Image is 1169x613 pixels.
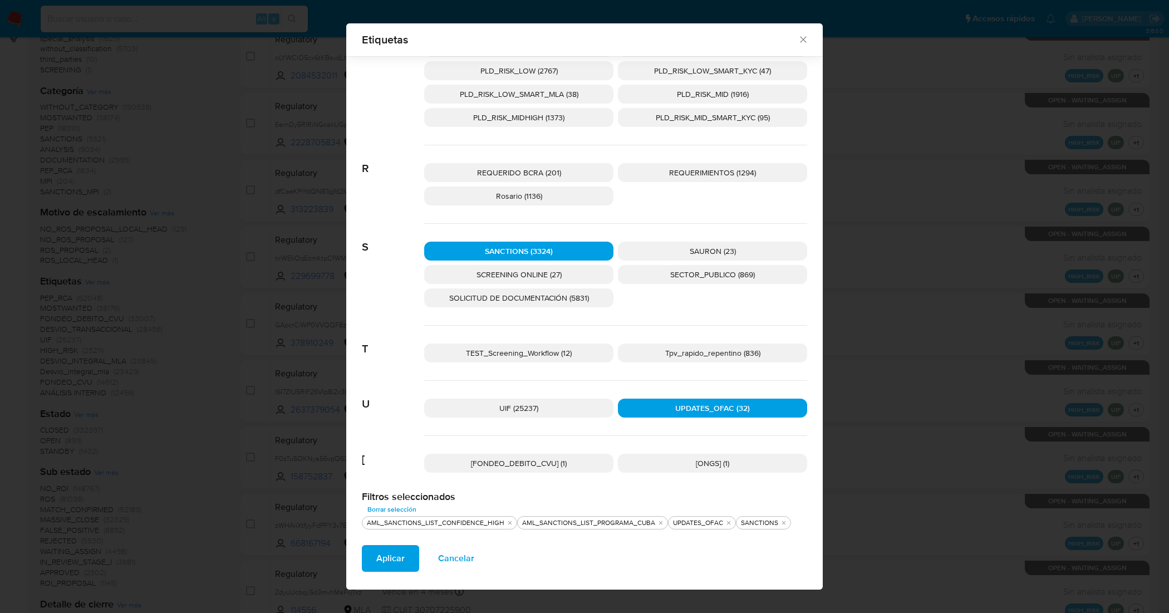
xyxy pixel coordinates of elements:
[376,546,405,571] span: Aplicar
[618,265,807,284] div: SECTOR_PUBLICO (869)
[424,242,613,261] div: SANCTIONS (3324)
[505,518,514,527] button: quitar AML_SANCTIONS_LIST_CONFIDENCE_HIGH
[424,288,613,307] div: SOLICITUD DE DOCUMENTACIÓN (5831)
[424,61,613,80] div: PLD_RISK_LOW (2767)
[365,518,507,528] div: AML_SANCTIONS_LIST_CONFIDENCE_HIGH
[618,242,807,261] div: SAURON (23)
[618,399,807,418] div: UPDATES_OFAC (32)
[473,112,564,123] span: PLD_RISK_MIDHIGH (1373)
[677,89,749,100] span: PLD_RISK_MID (1916)
[618,108,807,127] div: PLD_RISK_MID_SMART_KYC (95)
[424,108,613,127] div: PLD_RISK_MIDHIGH (1373)
[367,504,416,515] span: Borrar selección
[485,246,553,257] span: SANCTIONS (3324)
[362,491,807,503] h2: Filtros seleccionados
[675,403,750,414] span: UPDATES_OFAC (32)
[362,436,424,466] span: [
[520,518,657,528] div: AML_SANCTIONS_LIST_PROGRAMA_CUBA
[362,145,424,175] span: R
[438,546,474,571] span: Cancelar
[466,347,572,359] span: TEST_Screening_Workflow (12)
[665,347,760,359] span: Tpv_rapido_repentino (836)
[362,545,419,572] button: Aplicar
[496,190,542,202] span: Rosario (1136)
[656,112,770,123] span: PLD_RISK_MID_SMART_KYC (95)
[477,167,561,178] span: REQUERIDO BCRA (201)
[739,518,780,528] div: SANCTIONS
[362,503,422,516] button: Borrar selección
[618,61,807,80] div: PLD_RISK_LOW_SMART_KYC (47)
[618,163,807,182] div: REQUERIMIENTOS (1294)
[449,292,589,303] span: SOLICITUD DE DOCUMENTACIÓN (5831)
[499,403,538,414] span: UIF (25237)
[480,65,558,76] span: PLD_RISK_LOW (2767)
[618,454,807,473] div: [ONGS] (1)
[798,34,808,44] button: Cerrar
[424,344,613,362] div: TEST_Screening_Workflow (12)
[362,381,424,411] span: U
[424,85,613,104] div: PLD_RISK_LOW_SMART_MLA (38)
[424,163,613,182] div: REQUERIDO BCRA (201)
[696,458,729,469] span: [ONGS] (1)
[724,518,733,527] button: quitar UPDATES_OFAC
[618,85,807,104] div: PLD_RISK_MID (1916)
[362,326,424,356] span: T
[779,518,788,527] button: quitar SANCTIONS
[424,265,613,284] div: SCREENING ONLINE (27)
[424,545,489,572] button: Cancelar
[424,187,613,205] div: Rosario (1136)
[618,344,807,362] div: Tpv_rapido_repentino (836)
[460,89,578,100] span: PLD_RISK_LOW_SMART_MLA (38)
[362,224,424,254] span: S
[424,454,613,473] div: [FONDEO_DEBITO_CVU] (1)
[471,458,567,469] span: [FONDEO_DEBITO_CVU] (1)
[362,34,798,45] span: Etiquetas
[669,167,756,178] span: REQUERIMIENTOS (1294)
[477,269,562,280] span: SCREENING ONLINE (27)
[690,246,736,257] span: SAURON (23)
[654,65,771,76] span: PLD_RISK_LOW_SMART_KYC (47)
[656,518,665,527] button: quitar AML_SANCTIONS_LIST_PROGRAMA_CUBA
[424,399,613,418] div: UIF (25237)
[671,518,725,528] div: UPDATES_OFAC
[670,269,755,280] span: SECTOR_PUBLICO (869)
